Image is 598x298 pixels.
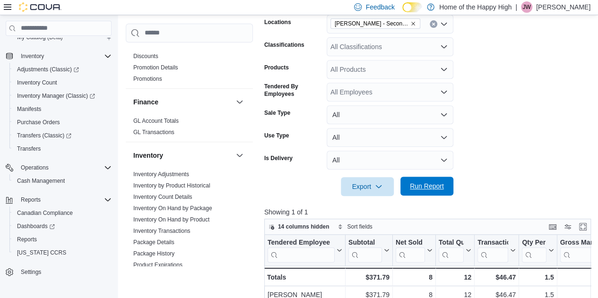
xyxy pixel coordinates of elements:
[13,247,112,258] span: Washington CCRS
[133,182,210,189] span: Inventory by Product Historical
[9,129,115,142] a: Transfers (Classic)
[17,132,71,139] span: Transfers (Classic)
[440,88,448,96] button: Open list of options
[13,90,99,102] a: Inventory Manager (Classic)
[402,12,403,13] span: Dark Mode
[17,34,63,41] span: My Catalog (Beta)
[439,238,464,247] div: Total Quantity
[133,205,212,212] a: Inventory On Hand by Package
[133,194,192,200] a: Inventory Count Details
[327,105,453,124] button: All
[348,238,382,262] div: Subtotal
[577,221,589,232] button: Enter fullscreen
[327,128,453,147] button: All
[536,1,590,13] p: [PERSON_NAME]
[13,234,41,245] a: Reports
[547,221,558,232] button: Keyboard shortcuts
[13,207,77,219] a: Canadian Compliance
[264,109,290,117] label: Sale Type
[440,20,448,28] button: Open list of options
[133,170,189,178] span: Inventory Adjustments
[9,220,115,233] a: Dashboards
[396,272,433,283] div: 8
[439,272,471,283] div: 12
[9,89,115,102] a: Inventory Manager (Classic)
[13,130,75,141] a: Transfers (Classic)
[21,196,41,204] span: Reports
[17,209,73,217] span: Canadian Compliance
[13,143,44,154] a: Transfers
[133,262,182,268] a: Product Expirations
[348,272,390,283] div: $371.79
[133,118,179,124] a: GL Account Totals
[264,83,323,98] label: Tendered By Employees
[17,92,95,100] span: Inventory Manager (Classic)
[268,238,335,247] div: Tendered Employee
[133,228,191,234] a: Inventory Transactions
[133,117,179,125] span: GL Account Totals
[17,105,41,113] span: Manifests
[133,261,182,269] span: Product Expirations
[341,177,394,196] button: Export
[2,50,115,63] button: Inventory
[264,18,291,26] label: Locations
[17,236,37,243] span: Reports
[133,128,174,136] span: GL Transactions
[396,238,425,247] div: Net Sold
[13,103,45,115] a: Manifests
[13,32,67,43] a: My Catalog (Beta)
[17,162,112,173] span: Operations
[17,119,60,126] span: Purchase Orders
[410,21,416,26] button: Remove Warman - Second Ave - Prairie Records from selection in this group
[17,222,55,230] span: Dashboards
[133,53,158,60] a: Discounts
[9,102,115,116] button: Manifests
[9,76,115,89] button: Inventory Count
[9,63,115,76] a: Adjustments (Classic)
[234,96,245,108] button: Finance
[522,272,554,283] div: 1.5
[9,142,115,155] button: Transfers
[268,238,342,262] button: Tendered Employee
[17,145,41,153] span: Transfers
[133,239,174,246] a: Package Details
[522,238,546,247] div: Qty Per Transaction
[9,246,115,259] button: [US_STATE] CCRS
[330,18,420,29] span: Warman - Second Ave - Prairie Records
[133,250,174,257] a: Package History
[515,1,517,13] p: |
[477,272,516,283] div: $46.47
[133,216,209,223] a: Inventory On Hand by Product
[13,130,112,141] span: Transfers (Classic)
[13,64,112,75] span: Adjustments (Classic)
[13,64,83,75] a: Adjustments (Classic)
[439,1,511,13] p: Home of the Happy High
[17,249,66,256] span: [US_STATE] CCRS
[347,223,372,230] span: Sort fields
[17,162,52,173] button: Operations
[133,151,232,160] button: Inventory
[9,206,115,220] button: Canadian Compliance
[234,150,245,161] button: Inventory
[17,194,44,205] button: Reports
[13,117,64,128] a: Purchase Orders
[264,154,293,162] label: Is Delivery
[440,43,448,51] button: Open list of options
[410,181,444,191] span: Run Report
[133,52,158,60] span: Discounts
[521,1,532,13] div: Jacob Williams
[348,238,382,247] div: Subtotal
[126,51,253,88] div: Discounts & Promotions
[264,132,289,139] label: Use Type
[264,41,304,49] label: Classifications
[9,31,115,44] button: My Catalog (Beta)
[133,97,158,107] h3: Finance
[133,250,174,257] span: Package History
[430,20,437,28] button: Clear input
[19,2,61,12] img: Cova
[126,115,253,142] div: Finance
[133,75,162,83] span: Promotions
[13,247,70,258] a: [US_STATE] CCRS
[9,116,115,129] button: Purchase Orders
